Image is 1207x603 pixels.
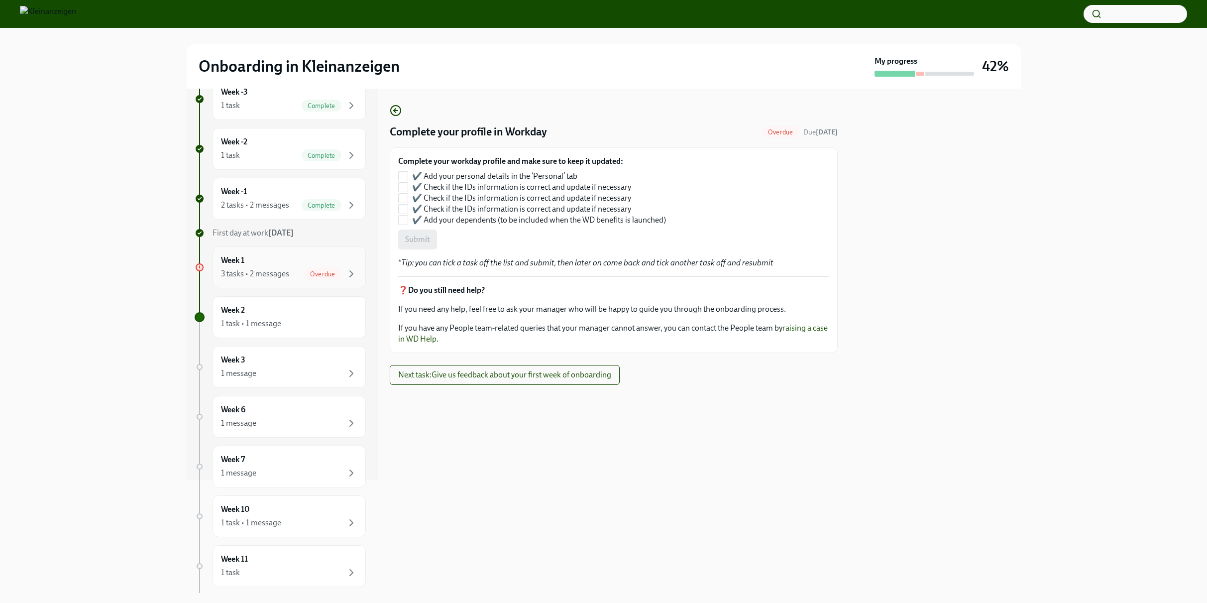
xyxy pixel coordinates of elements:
[195,346,366,388] a: Week 31 message
[195,296,366,338] a: Week 21 task • 1 message
[390,124,547,139] h4: Complete your profile in Workday
[221,305,245,316] h6: Week 2
[195,128,366,170] a: Week -21 taskComplete
[412,182,631,193] span: ✔️ Check if the IDs information is correct and update if necessary
[268,228,294,238] strong: [DATE]
[398,156,674,167] label: Complete your workday profile and make sure to keep it updated:
[195,228,366,239] a: First day at work[DATE]
[302,102,341,110] span: Complete
[221,255,244,266] h6: Week 1
[412,204,631,215] span: ✔️ Check if the IDs information is correct and update if necessary
[221,554,248,565] h6: Week 11
[412,193,631,204] span: ✔️ Check if the IDs information is correct and update if necessary
[221,504,249,515] h6: Week 10
[221,100,240,111] div: 1 task
[398,370,611,380] span: Next task : Give us feedback about your first week of onboarding
[195,495,366,537] a: Week 101 task • 1 message
[221,355,245,365] h6: Week 3
[195,78,366,120] a: Week -31 taskComplete
[875,56,917,67] strong: My progress
[221,318,281,329] div: 1 task • 1 message
[398,323,829,345] p: If you have any People team-related queries that your manager cannot answer, you can contact the ...
[221,87,248,98] h6: Week -3
[302,202,341,209] span: Complete
[199,56,400,76] h2: Onboarding in Kleinanzeigen
[304,270,341,278] span: Overdue
[390,365,620,385] button: Next task:Give us feedback about your first week of onboarding
[408,285,485,295] strong: Do you still need help?
[221,567,240,578] div: 1 task
[803,128,838,136] span: Due
[398,285,829,296] p: ❓
[221,268,289,279] div: 3 tasks • 2 messages
[195,396,366,438] a: Week 61 message
[221,136,247,147] h6: Week -2
[213,228,294,238] span: First day at work
[195,446,366,487] a: Week 71 message
[195,545,366,587] a: Week 111 task
[221,468,256,479] div: 1 message
[762,128,799,136] span: Overdue
[221,517,281,528] div: 1 task • 1 message
[221,200,289,211] div: 2 tasks • 2 messages
[412,215,666,226] span: ✔️ Add your dependents (to be included when the WD benefits is launched)
[401,258,773,267] em: Tip: you can tick a task off the list and submit, then later on come back and tick another task o...
[221,186,247,197] h6: Week -1
[20,6,76,22] img: Kleinanzeigen
[816,128,838,136] strong: [DATE]
[195,178,366,220] a: Week -12 tasks • 2 messagesComplete
[195,246,366,288] a: Week 13 tasks • 2 messagesOverdue
[398,304,829,315] p: If you need any help, feel free to ask your manager who will be happy to guide you through the on...
[982,57,1009,75] h3: 42%
[302,152,341,159] span: Complete
[221,454,245,465] h6: Week 7
[221,150,240,161] div: 1 task
[412,171,577,182] span: ✔️ Add your personal details in the ‘Personal’ tab
[221,418,256,429] div: 1 message
[221,368,256,379] div: 1 message
[221,404,245,415] h6: Week 6
[803,127,838,137] span: August 8th, 2025 09:00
